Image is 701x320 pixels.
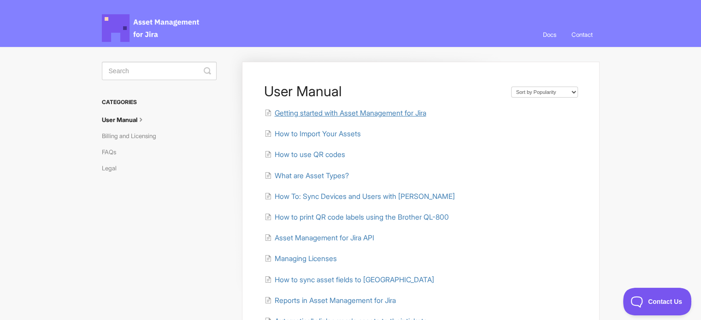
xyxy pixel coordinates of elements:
[264,296,395,305] a: Reports in Asset Management for Jira
[264,275,434,284] a: How to sync asset fields to [GEOGRAPHIC_DATA]
[264,83,501,99] h1: User Manual
[274,254,336,263] span: Managing Licenses
[274,109,426,117] span: Getting started with Asset Management for Jira
[264,192,454,201] a: How To: Sync Devices and Users with [PERSON_NAME]
[264,171,348,180] a: What are Asset Types?
[274,233,374,242] span: Asset Management for Jira API
[102,128,163,143] a: Billing and Licensing
[274,171,348,180] span: What are Asset Types?
[102,112,153,127] a: User Manual
[264,109,426,117] a: Getting started with Asset Management for Jira
[511,87,578,98] select: Page reloads on selection
[274,296,395,305] span: Reports in Asset Management for Jira
[264,150,345,159] a: How to use QR codes
[274,192,454,201] span: How To: Sync Devices and Users with [PERSON_NAME]
[102,94,217,111] h3: Categories
[102,161,124,175] a: Legal
[264,129,360,138] a: How to Import Your Assets
[264,233,374,242] a: Asset Management for Jira API
[274,129,360,138] span: How to Import Your Assets
[102,145,123,159] a: FAQs
[274,150,345,159] span: How to use QR codes
[565,22,600,47] a: Contact
[274,213,448,221] span: How to print QR code labels using the Brother QL-800
[264,254,336,263] a: Managing Licenses
[274,275,434,284] span: How to sync asset fields to [GEOGRAPHIC_DATA]
[102,14,200,42] span: Asset Management for Jira Docs
[623,288,692,315] iframe: Toggle Customer Support
[536,22,563,47] a: Docs
[102,62,217,80] input: Search
[264,213,448,221] a: How to print QR code labels using the Brother QL-800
